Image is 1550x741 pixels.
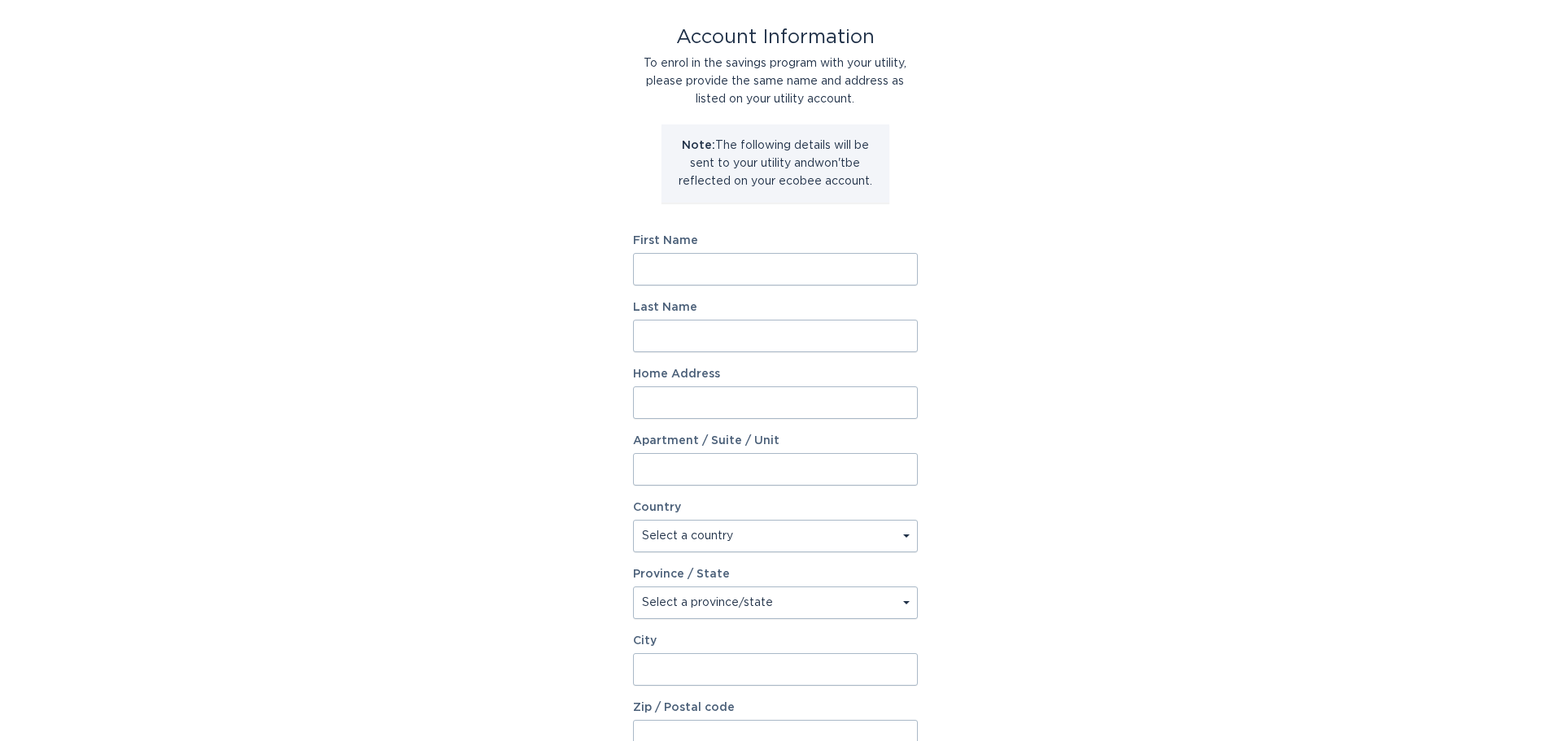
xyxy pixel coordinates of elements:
label: Apartment / Suite / Unit [633,435,918,447]
label: Zip / Postal code [633,702,918,713]
label: First Name [633,235,918,246]
label: Last Name [633,302,918,313]
label: Province / State [633,569,730,580]
div: To enrol in the savings program with your utility, please provide the same name and address as li... [633,54,918,108]
label: Country [633,502,681,513]
p: The following details will be sent to your utility and won't be reflected on your ecobee account. [674,137,877,190]
label: City [633,635,918,647]
strong: Note: [682,140,715,151]
label: Home Address [633,368,918,380]
div: Account Information [633,28,918,46]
